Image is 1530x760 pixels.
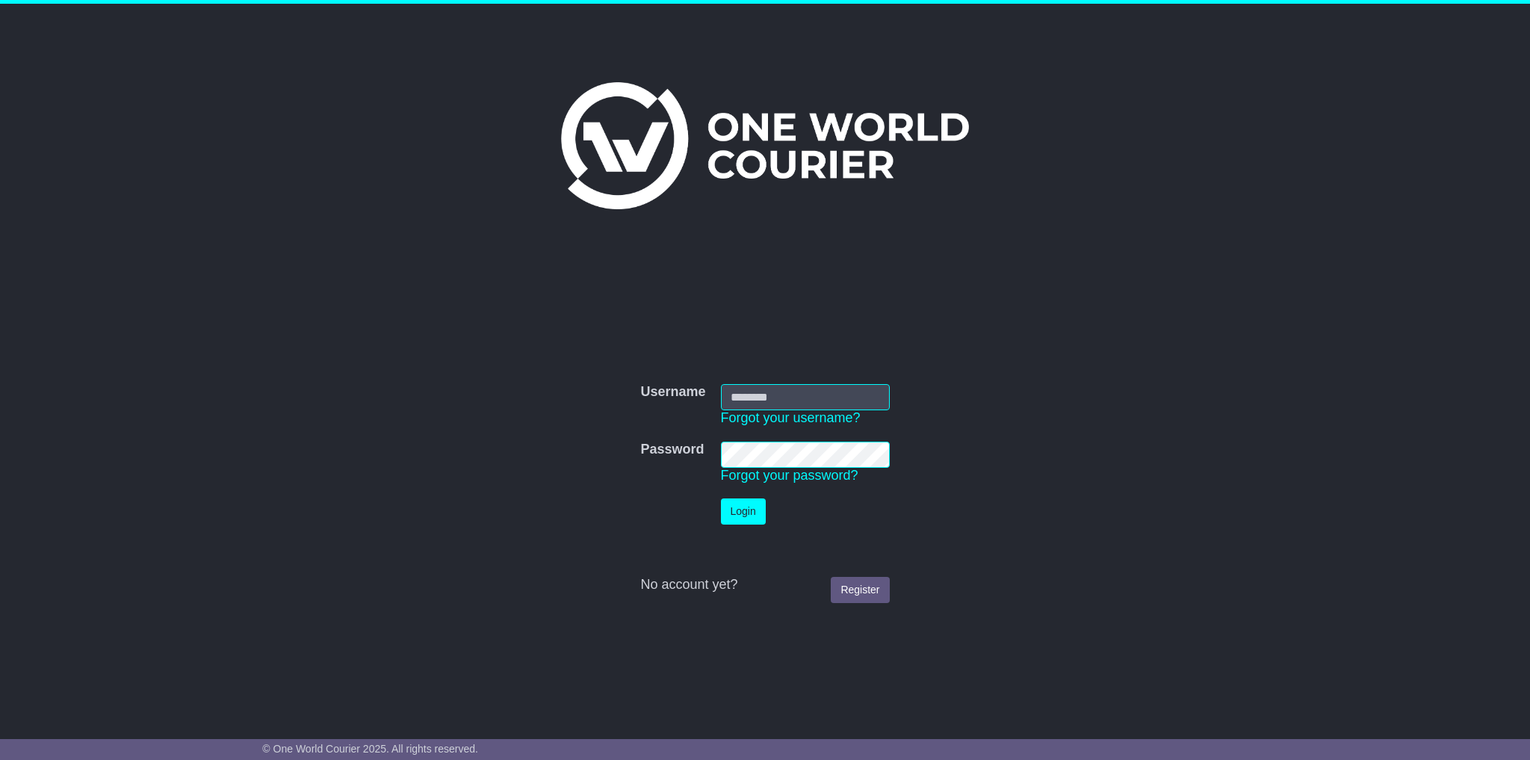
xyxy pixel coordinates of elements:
[262,743,478,755] span: © One World Courier 2025. All rights reserved.
[640,384,705,401] label: Username
[640,442,704,458] label: Password
[721,410,861,425] a: Forgot your username?
[640,577,889,593] div: No account yet?
[721,498,766,525] button: Login
[831,577,889,603] a: Register
[561,82,969,209] img: One World
[721,468,858,483] a: Forgot your password?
